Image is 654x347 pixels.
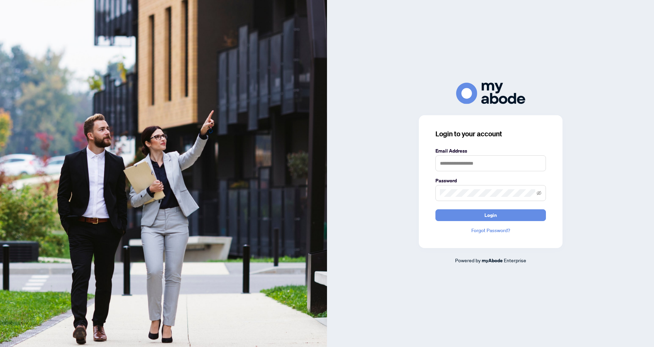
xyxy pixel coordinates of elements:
[435,147,546,155] label: Email Address
[484,210,497,221] span: Login
[435,177,546,184] label: Password
[482,257,503,264] a: myAbode
[537,191,541,195] span: eye-invisible
[435,129,546,139] h3: Login to your account
[455,257,481,263] span: Powered by
[456,83,525,104] img: ma-logo
[435,209,546,221] button: Login
[504,257,526,263] span: Enterprise
[435,227,546,234] a: Forgot Password?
